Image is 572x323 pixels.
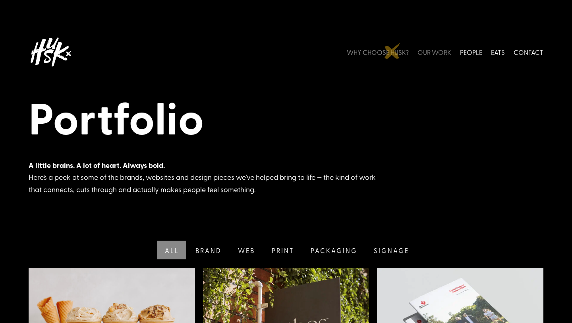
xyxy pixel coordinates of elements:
[263,241,302,259] a: Print
[417,34,451,70] a: OUR WORK
[29,159,386,196] div: Here’s a peek at some of the brands, websites and design pieces we’ve helped bring to life — the ...
[460,34,482,70] a: PEOPLE
[365,241,417,259] a: Signage
[229,241,263,259] a: Web
[491,34,505,70] a: EATS
[301,241,365,259] a: Packaging
[29,91,543,148] h1: Portfolio
[347,34,409,70] a: WHY CHOOSE HUSK?
[186,241,229,259] a: Brand
[29,34,72,70] img: Husk logo
[29,160,165,170] strong: A little brains. A lot of heart. Always bold.
[514,34,543,70] a: CONTACT
[155,241,186,259] a: All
